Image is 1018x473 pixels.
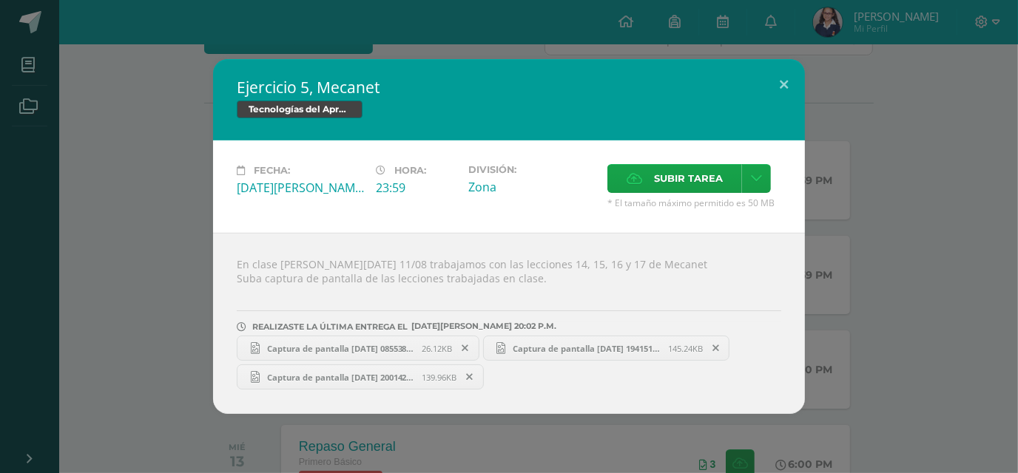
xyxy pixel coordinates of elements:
[254,165,290,176] span: Fecha:
[422,372,457,383] span: 139.96KB
[505,343,668,354] span: Captura de pantalla [DATE] 194151.png
[237,364,484,389] a: Captura de pantalla [DATE] 200142.png 139.96KB
[237,77,781,98] h2: Ejercicio 5, Mecanet
[468,164,596,175] label: División:
[237,180,364,196] div: [DATE][PERSON_NAME]
[260,343,422,354] span: Captura de pantalla [DATE] 085538.png
[704,340,729,356] span: Remover entrega
[237,336,479,361] a: Captura de pantalla [DATE] 085538.png 26.12KB
[394,165,426,176] span: Hora:
[252,321,408,332] span: REALIZASTE LA ÚLTIMA ENTREGA EL
[607,197,781,209] span: * El tamaño máximo permitido es 50 MB
[237,101,363,118] span: Tecnologías del Aprendizaje y la Comunicación
[260,372,422,383] span: Captura de pantalla [DATE] 200142.png
[422,343,453,354] span: 26.12KB
[668,343,703,354] span: 145.24KB
[408,326,556,327] span: [DATE][PERSON_NAME] 20:02 P.M.
[763,59,805,109] button: Close (Esc)
[458,369,483,385] span: Remover entrega
[213,233,805,414] div: En clase [PERSON_NAME][DATE] 11/08 trabajamos con las lecciones 14, 15, 16 y 17 de Mecanet Suba c...
[654,165,723,192] span: Subir tarea
[376,180,456,196] div: 23:59
[483,336,730,361] a: Captura de pantalla [DATE] 194151.png 145.24KB
[454,340,479,356] span: Remover entrega
[468,179,596,195] div: Zona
